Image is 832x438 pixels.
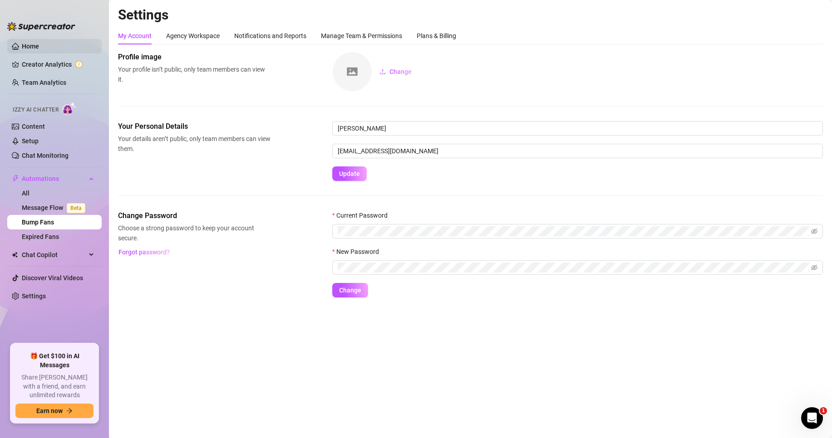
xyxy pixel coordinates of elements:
button: Change [332,283,368,297]
input: Enter name [332,121,823,136]
span: 1 [820,407,827,414]
button: Forgot password? [118,245,170,259]
a: Chat Monitoring [22,152,69,159]
a: Setup [22,137,39,145]
img: logo-BBDzfeDw.svg [7,22,75,31]
a: Message FlowBeta [22,204,89,211]
input: New Password [338,263,809,273]
span: Update [339,170,360,177]
input: Current Password [338,226,809,236]
button: Earn nowarrow-right [15,404,94,418]
span: Izzy AI Chatter [13,106,59,114]
a: Bump Fans [22,219,54,226]
img: Chat Copilot [12,252,18,258]
a: Settings [22,292,46,300]
div: Notifications and Reports [234,31,306,41]
span: Choose a strong password to keep your account secure. [118,223,271,243]
span: Automations [22,171,86,186]
img: square-placeholder.png [333,52,372,91]
span: arrow-right [66,408,73,414]
span: Forgot password? [118,248,170,256]
span: Share [PERSON_NAME] with a friend, and earn unlimited rewards [15,373,94,400]
span: eye-invisible [811,264,817,271]
iframe: Intercom live chat [801,407,823,429]
div: Manage Team & Permissions [321,31,402,41]
a: Content [22,123,45,130]
span: Earn now [36,407,63,414]
a: All [22,190,30,197]
button: Update [332,166,367,181]
span: Your profile isn’t public, only team members can view it. [118,64,271,84]
span: Profile image [118,52,271,63]
a: Creator Analytics exclamation-circle [22,57,94,72]
h2: Settings [118,6,823,24]
div: Plans & Billing [417,31,456,41]
img: AI Chatter [62,102,76,115]
span: Your details aren’t public, only team members can view them. [118,134,271,154]
label: New Password [332,247,385,257]
span: Change Password [118,210,271,221]
span: upload [379,68,386,75]
span: Beta [67,203,85,213]
a: Discover Viral Videos [22,274,83,282]
a: Home [22,43,39,50]
a: Team Analytics [22,79,66,86]
span: Chat Copilot [22,248,86,262]
input: Enter new email [332,144,823,158]
div: My Account [118,31,152,41]
div: Agency Workspace [166,31,220,41]
button: Change [372,64,419,79]
span: 🎁 Get $100 in AI Messages [15,352,94,370]
span: eye-invisible [811,228,817,234]
a: Expired Fans [22,233,59,240]
span: Change [339,287,361,294]
label: Current Password [332,210,394,220]
span: thunderbolt [12,175,19,182]
span: Your Personal Details [118,121,271,132]
span: Change [389,68,412,75]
